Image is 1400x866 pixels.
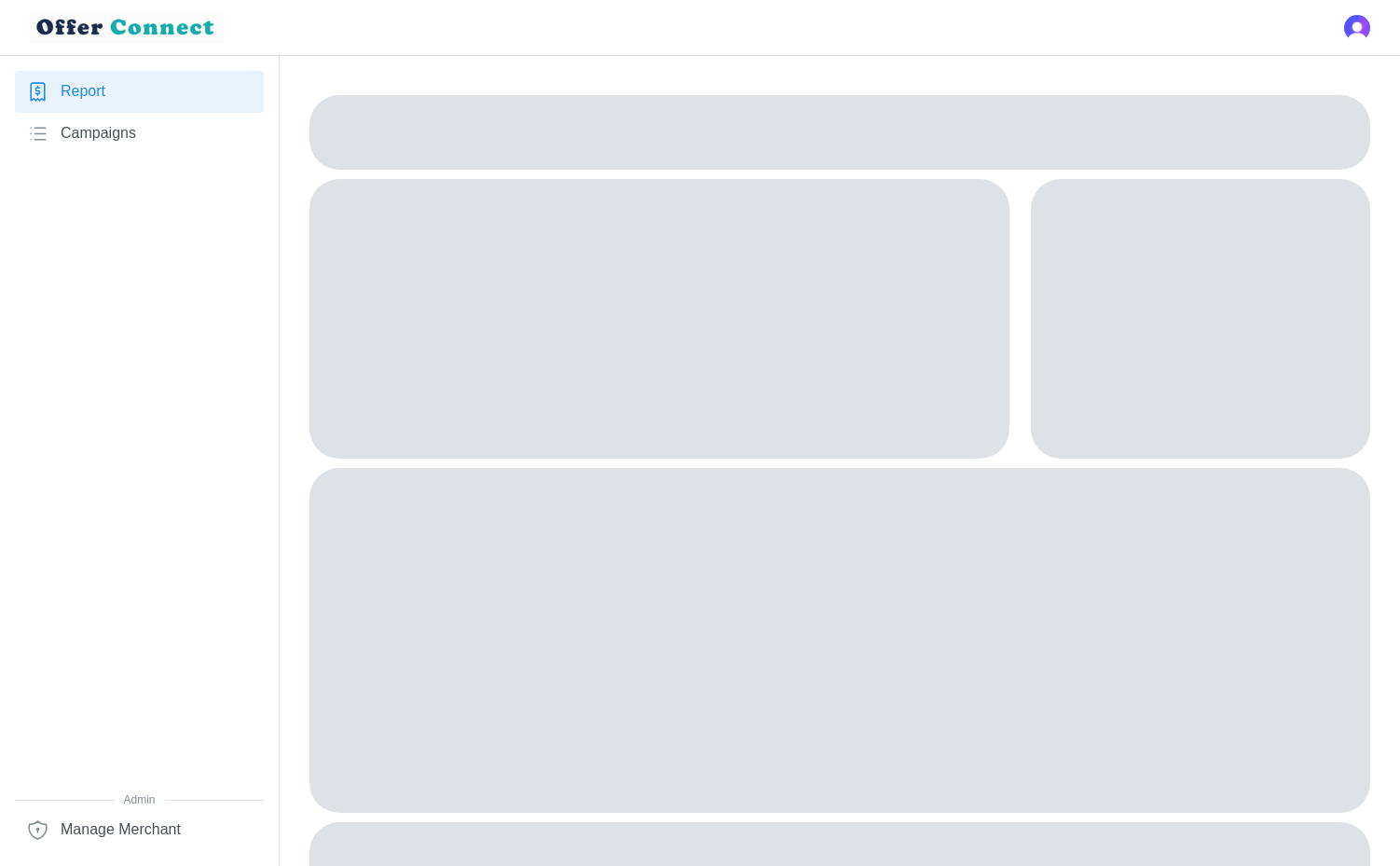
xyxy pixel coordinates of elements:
img: loyalBe Logo [30,11,224,44]
span: Report [61,80,105,103]
a: Campaigns [15,113,264,155]
span: Admin [15,791,264,809]
a: Report [15,71,264,113]
span: Manage Merchant [61,818,181,842]
span: Campaigns [61,122,136,145]
img: 's logo [1344,15,1370,41]
a: Manage Merchant [15,809,264,851]
button: Open user button [1344,15,1370,41]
